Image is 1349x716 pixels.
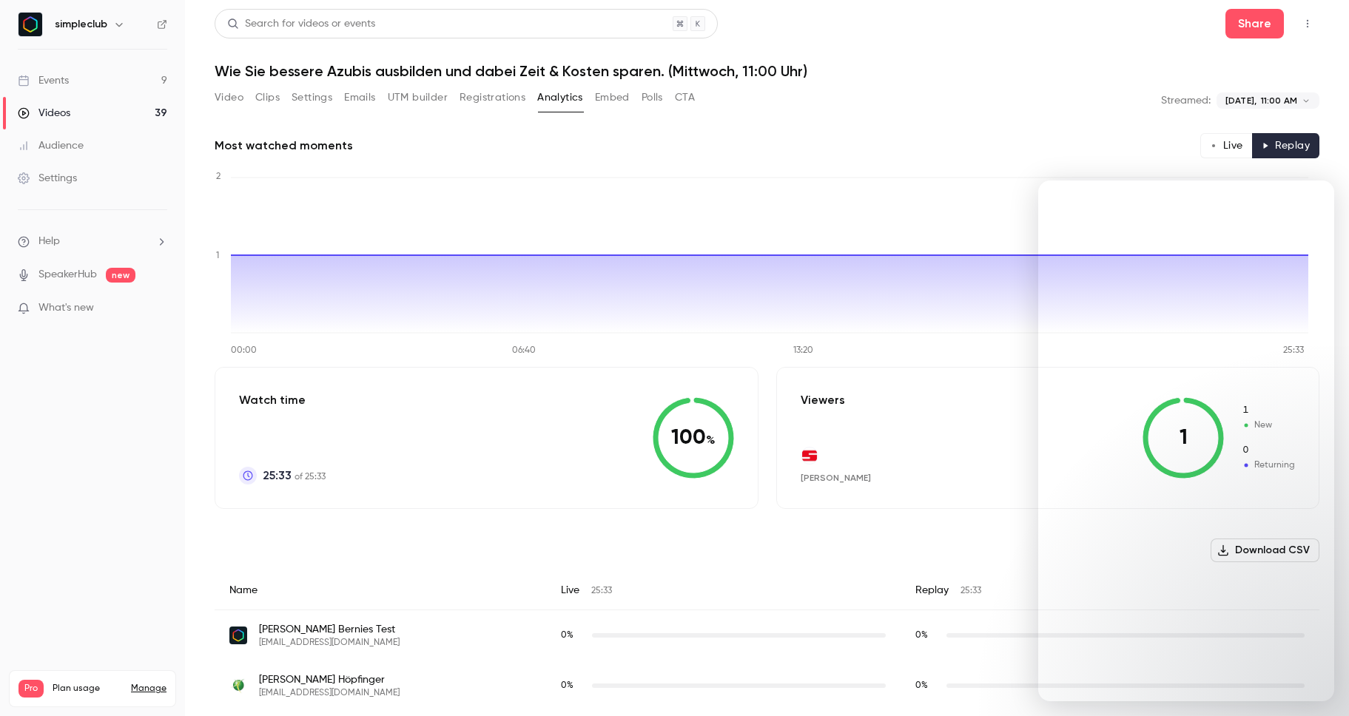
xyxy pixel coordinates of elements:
[512,346,536,355] tspan: 06:40
[53,683,122,695] span: Plan usage
[18,234,167,249] li: help-dropdown-opener
[263,467,326,484] p: of 25:33
[131,683,166,695] a: Manage
[561,629,585,642] span: Live watch time
[215,86,243,109] button: Video
[561,681,573,690] span: 0 %
[1161,93,1211,108] p: Streamed:
[263,467,292,484] span: 25:33
[595,86,630,109] button: Embed
[215,62,1319,80] h1: Wie Sie bessere Azubis ausbilden und dabei Zeit & Kosten sparen. (Mittwoch, 11:00 Uhr)
[259,672,400,687] span: [PERSON_NAME] Höpfinger
[18,73,69,88] div: Events
[18,106,70,121] div: Videos
[38,300,94,316] span: What's new
[106,268,135,283] span: new
[801,447,818,464] img: autohaus-rennsteig.de
[801,391,845,409] p: Viewers
[229,677,247,695] img: franzhoepfinger.de
[546,571,901,610] div: Live
[55,17,107,32] h6: simpleclub
[18,13,42,36] img: simpleclub
[1296,12,1319,36] button: Top Bar Actions
[259,687,400,699] span: [EMAIL_ADDRESS][DOMAIN_NAME]
[915,629,939,642] span: Replay watch time
[38,234,60,249] span: Help
[915,679,939,692] span: Replay watch time
[801,473,871,483] span: [PERSON_NAME]
[215,571,546,610] div: Name
[1252,133,1319,158] button: Replay
[537,86,583,109] button: Analytics
[216,251,219,260] tspan: 1
[561,631,573,640] span: 0 %
[460,86,525,109] button: Registrations
[227,16,375,32] div: Search for videos or events
[915,631,928,640] span: 0 %
[239,391,326,409] p: Watch time
[229,626,247,644] img: simpleclub.com
[642,86,663,109] button: Polls
[961,587,981,595] span: 25:33
[915,681,928,690] span: 0 %
[1200,133,1253,158] button: Live
[591,587,612,595] span: 25:33
[215,137,353,155] h2: Most watched moments
[1261,94,1297,107] span: 11:00 AM
[388,86,448,109] button: UTM builder
[18,171,77,186] div: Settings
[38,267,97,283] a: SpeakerHub
[18,138,84,153] div: Audience
[1038,180,1334,701] iframe: Intercom live chat
[255,86,280,109] button: Clips
[793,346,813,355] tspan: 13:20
[901,571,1319,610] div: Replay
[215,610,1319,661] div: gilles.bernies+webinar-contrast-date-1@simpleclub.com
[259,637,400,649] span: [EMAIL_ADDRESS][DOMAIN_NAME]
[1225,9,1284,38] button: Share
[1225,94,1257,107] span: [DATE],
[344,86,375,109] button: Emails
[215,661,1319,711] div: mail@franzhoepfinger.de
[561,679,585,692] span: Live watch time
[149,302,167,315] iframe: Noticeable Trigger
[18,680,44,698] span: Pro
[231,346,257,355] tspan: 00:00
[675,86,695,109] button: CTA
[292,86,332,109] button: Settings
[259,622,400,637] span: [PERSON_NAME] Bernies Test
[216,172,221,181] tspan: 2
